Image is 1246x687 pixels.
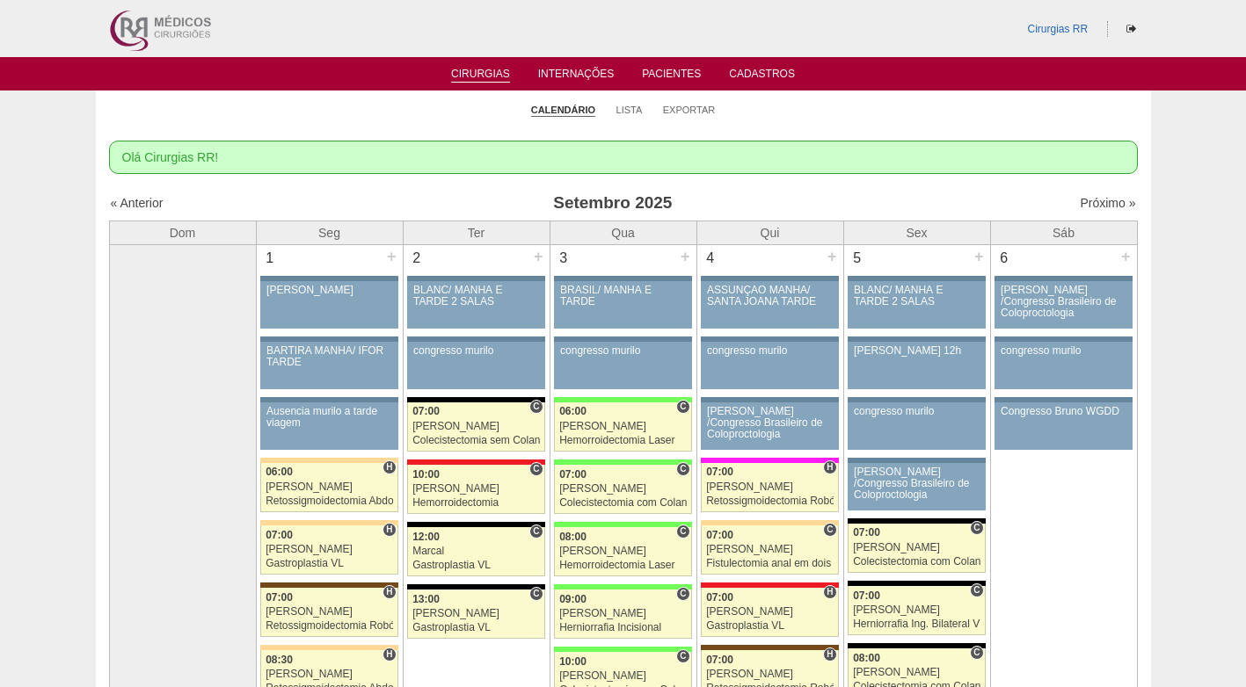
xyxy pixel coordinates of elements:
[1027,23,1088,35] a: Cirurgias RR
[990,221,1137,244] th: Sáb
[970,646,983,660] span: Consultório
[706,558,834,569] div: Fistulectomia anal em dois tempos
[260,342,397,389] a: BARTIRA MANHÃ/ IFOR TARDE
[848,524,985,573] a: C 07:00 [PERSON_NAME] Colecistectomia com Colangiografia VL
[1126,24,1136,34] i: Sair
[854,345,980,357] div: [PERSON_NAME] 12h
[729,68,795,85] a: Cadastros
[701,336,838,342] div: Key: Aviso
[972,245,987,268] div: +
[1001,285,1126,320] div: [PERSON_NAME] /Congresso Brasileiro de Coloproctologia
[257,245,284,271] div: 1
[403,221,550,244] th: Ter
[696,221,843,244] th: Qui
[266,544,393,555] div: [PERSON_NAME]
[559,405,587,417] span: 06:00
[706,529,733,541] span: 07:00
[260,397,397,402] div: Key: Aviso
[412,531,440,543] span: 12:00
[706,654,733,666] span: 07:00
[407,342,544,389] a: congresso murilo
[676,524,689,539] span: Consultório
[853,652,880,664] span: 08:00
[701,520,838,525] div: Key: Bartira
[109,141,1138,174] div: Olá Cirurgias RR!
[412,483,540,495] div: [PERSON_NAME]
[853,618,980,630] div: Herniorrafia Ing. Bilateral VL
[407,402,544,452] a: C 07:00 [PERSON_NAME] Colecistectomia sem Colangiografia VL
[531,104,595,117] a: Calendário
[970,583,983,597] span: Consultório
[995,342,1132,389] a: congresso murilo
[538,68,615,85] a: Internações
[550,221,696,244] th: Qua
[663,104,716,116] a: Exportar
[1001,345,1126,357] div: congresso murilo
[407,522,544,527] div: Key: Blanc
[260,520,397,525] div: Key: Bartira
[412,608,540,619] div: [PERSON_NAME]
[560,345,686,357] div: congresso murilo
[559,497,687,509] div: Colecistectomia com Colangiografia VL
[412,593,440,605] span: 13:00
[554,397,691,402] div: Key: Brasil
[706,495,834,507] div: Retossigmoidectomia Robótica
[266,591,293,604] span: 07:00
[383,585,396,599] span: Hospital
[559,560,687,571] div: Hemorroidectomia Laser
[356,191,869,216] h3: Setembro 2025
[823,647,836,662] span: Hospital
[554,276,691,281] div: Key: Aviso
[383,523,396,537] span: Hospital
[413,285,539,307] div: BLANC/ MANHÃ E TARDE 2 SALAS
[848,463,985,510] a: [PERSON_NAME] /Congresso Brasileiro de Coloproctologia
[559,531,587,543] span: 08:00
[407,527,544,576] a: C 12:00 Marcal Gastroplastia VL
[554,342,691,389] a: congresso murilo
[559,483,687,495] div: [PERSON_NAME]
[407,336,544,342] div: Key: Aviso
[616,104,643,116] a: Lista
[559,421,687,432] div: [PERSON_NAME]
[559,608,687,619] div: [PERSON_NAME]
[843,221,990,244] th: Sex
[529,587,543,601] span: Consultório
[384,245,399,268] div: +
[559,622,687,633] div: Herniorrafia Incisional
[706,481,834,493] div: [PERSON_NAME]
[848,336,985,342] div: Key: Aviso
[550,245,578,271] div: 3
[701,342,838,389] a: congresso murilo
[844,245,871,271] div: 5
[848,458,985,463] div: Key: Aviso
[404,245,431,271] div: 2
[407,465,544,514] a: C 10:00 [PERSON_NAME] Hemorroidectomia
[412,546,540,557] div: Marcal
[554,281,691,329] a: BRASIL/ MANHÃ E TARDE
[554,336,691,342] div: Key: Aviso
[412,468,440,481] span: 10:00
[383,460,396,474] span: Hospital
[701,588,838,637] a: H 07:00 [PERSON_NAME] Gastroplastia VL
[412,622,540,633] div: Gastroplastia VL
[642,68,701,85] a: Pacientes
[554,402,691,452] a: C 06:00 [PERSON_NAME] Hemorroidectomia Laser
[559,670,687,682] div: [PERSON_NAME]
[701,525,838,575] a: C 07:00 [PERSON_NAME] Fistulectomia anal em dois tempos
[260,525,397,575] a: H 07:00 [PERSON_NAME] Gastroplastia VL
[701,458,838,463] div: Key: Pro Matre
[407,584,544,589] div: Key: Blanc
[848,342,985,389] a: [PERSON_NAME] 12h
[260,281,397,329] a: [PERSON_NAME]
[701,402,838,450] a: [PERSON_NAME] /Congresso Brasileiro de Coloproctologia
[266,669,393,680] div: [PERSON_NAME]
[260,402,397,450] a: Ausencia murilo a tarde viagem
[407,276,544,281] div: Key: Aviso
[266,285,392,296] div: [PERSON_NAME]
[111,196,164,210] a: « Anterior
[1080,196,1135,210] a: Próximo »
[266,481,393,493] div: [PERSON_NAME]
[848,402,985,450] a: congresso murilo
[559,468,587,481] span: 07:00
[260,276,397,281] div: Key: Aviso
